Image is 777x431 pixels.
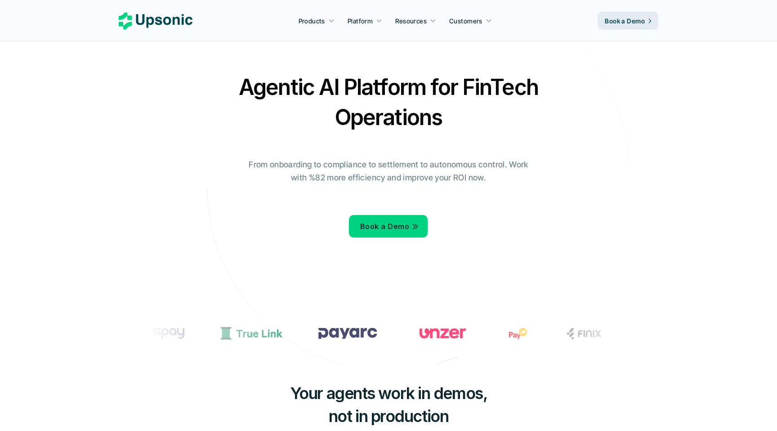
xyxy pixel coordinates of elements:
[348,16,373,26] p: Platform
[395,16,427,26] p: Resources
[349,215,428,238] a: Book a Demo
[329,406,449,426] span: not in production
[242,158,535,184] p: From onboarding to compliance to settlement to autonomous control. Work with %82 more efficiency ...
[290,383,487,403] span: Your agents work in demos,
[360,220,409,233] p: Book a Demo
[293,13,340,29] a: Products
[231,72,546,132] h2: Agentic AI Platform for FinTech Operations
[449,16,482,26] p: Customers
[598,12,658,30] a: Book a Demo
[299,16,325,26] p: Products
[605,16,645,26] p: Book a Demo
